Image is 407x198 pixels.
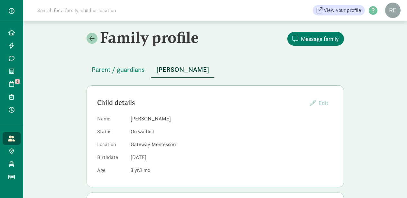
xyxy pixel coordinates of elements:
[92,64,145,75] span: Parent / guardians
[151,62,214,78] button: [PERSON_NAME]
[97,141,125,151] dt: Location
[131,154,146,161] span: [DATE]
[313,5,365,15] a: View your profile
[87,66,150,73] a: Parent / guardians
[131,115,333,123] dd: [PERSON_NAME]
[319,99,328,107] span: Edit
[97,98,305,108] div: Child details
[87,28,214,46] h2: Family profile
[97,128,125,138] dt: Status
[140,167,150,174] span: 1
[305,96,333,110] button: Edit
[131,128,333,136] dd: On waitlist
[33,4,214,17] input: Search for a family, child or location
[156,64,209,75] span: [PERSON_NAME]
[97,166,125,177] dt: Age
[131,141,333,148] dd: Gateway Montessori
[375,167,407,198] iframe: Chat Widget
[131,167,140,174] span: 3
[15,79,20,84] span: 6
[301,34,339,43] span: Message family
[151,66,214,73] a: [PERSON_NAME]
[3,78,21,90] a: 6
[97,154,125,164] dt: Birthdate
[87,62,150,77] button: Parent / guardians
[287,32,344,46] button: Message family
[324,6,361,14] span: View your profile
[97,115,125,125] dt: Name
